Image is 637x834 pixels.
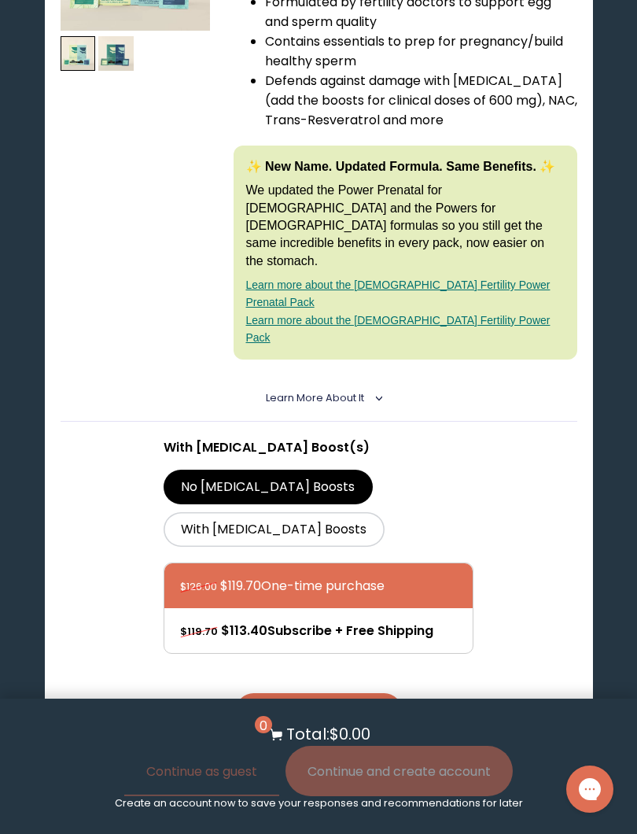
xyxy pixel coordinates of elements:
a: Learn more about the [DEMOGRAPHIC_DATA] Fertility Power Prenatal Pack [246,279,550,308]
button: Continue as guest [124,746,279,796]
button: Add to Cart - $119.70 [236,693,402,729]
img: thumbnail image [98,36,134,72]
summary: Learn More About it < [266,391,372,405]
label: With [MEDICAL_DATA] Boosts [164,512,385,547]
li: Defends against damage with [MEDICAL_DATA] (add the boosts for clinical doses of 600 mg), NAC, Tr... [265,71,577,130]
span: 0 [255,716,272,733]
span: Learn More About it [266,391,364,404]
strong: ✨ New Name. Updated Formula. Same Benefits. ✨ [246,160,556,173]
li: Contains essentials to prep for pregnancy/build healthy sperm [265,31,577,71]
label: No [MEDICAL_DATA] Boosts [164,470,373,504]
img: thumbnail image [61,36,96,72]
p: With [MEDICAL_DATA] Boost(s) [164,437,473,457]
p: Total: $0.00 [286,722,370,746]
button: Continue and create account [285,746,513,796]
i: < [369,394,383,402]
iframe: Gorgias live chat messenger [558,760,621,818]
p: We updated the Power Prenatal for [DEMOGRAPHIC_DATA] and the Powers for [DEMOGRAPHIC_DATA] formul... [246,182,565,270]
a: Learn more about the [DEMOGRAPHIC_DATA] Fertility Power Pack [246,314,550,344]
p: Create an account now to save your responses and recommendations for later [115,796,523,810]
